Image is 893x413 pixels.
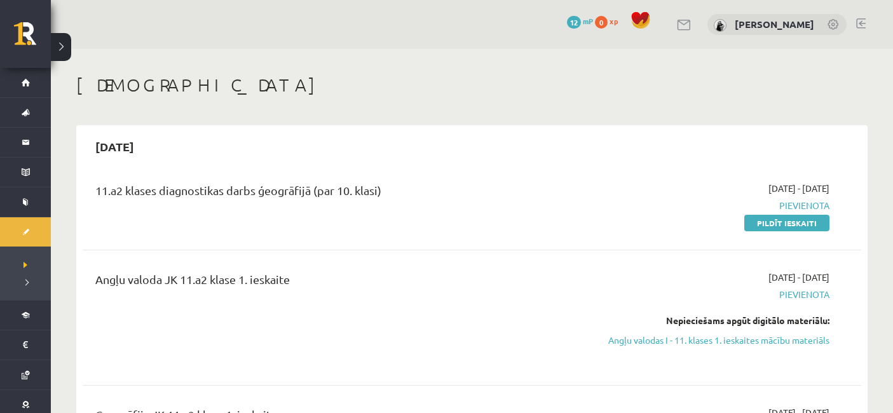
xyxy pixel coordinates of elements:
[95,182,578,205] div: 11.a2 klases diagnostikas darbs ģeogrāfijā (par 10. klasi)
[735,18,814,30] a: [PERSON_NAME]
[595,16,624,26] a: 0 xp
[14,22,51,54] a: Rīgas 1. Tālmācības vidusskola
[610,16,618,26] span: xp
[597,288,829,301] span: Pievienota
[597,199,829,212] span: Pievienota
[744,215,829,231] a: Pildīt ieskaiti
[597,334,829,347] a: Angļu valodas I - 11. klases 1. ieskaites mācību materiāls
[595,16,608,29] span: 0
[83,132,147,161] h2: [DATE]
[567,16,581,29] span: 12
[768,182,829,195] span: [DATE] - [DATE]
[95,271,578,294] div: Angļu valoda JK 11.a2 klase 1. ieskaite
[567,16,593,26] a: 12 mP
[714,19,726,32] img: Katrīna Zjukova
[597,314,829,327] div: Nepieciešams apgūt digitālo materiālu:
[768,271,829,284] span: [DATE] - [DATE]
[583,16,593,26] span: mP
[76,74,868,96] h1: [DEMOGRAPHIC_DATA]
